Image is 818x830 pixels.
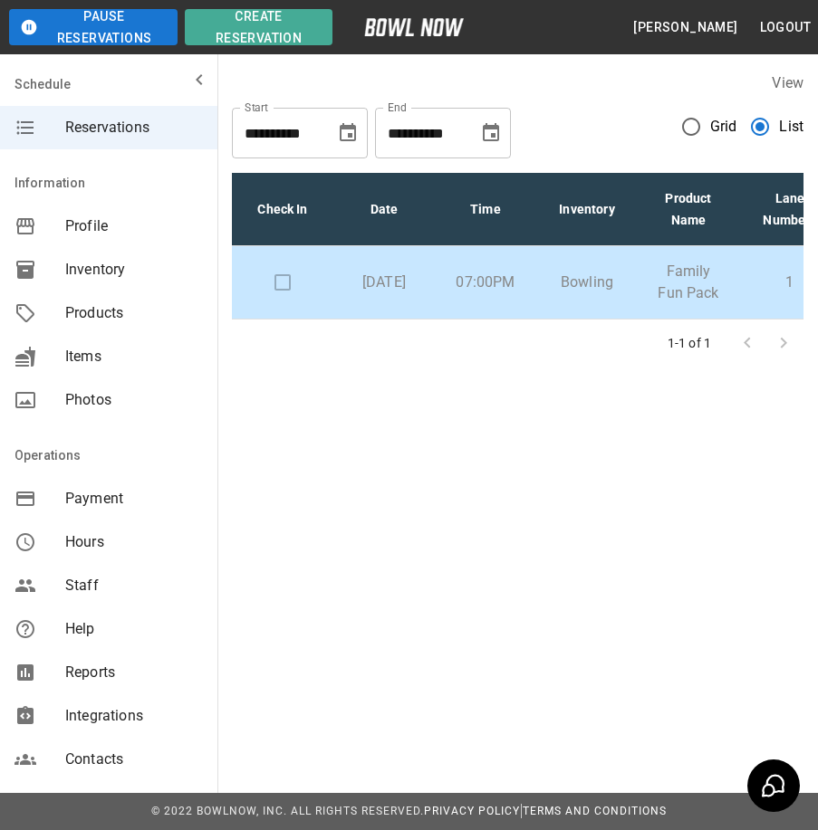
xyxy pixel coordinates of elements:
span: Hours [65,531,203,553]
span: © 2022 BowlNow, Inc. All Rights Reserved. [151,805,424,817]
span: Profile [65,215,203,237]
span: Grid [710,116,737,138]
button: Choose date, selected date is Aug 20, 2025 [330,115,366,151]
span: Items [65,346,203,367]
span: Reports [65,662,203,683]
p: Bowling [551,272,623,293]
span: Photos [65,389,203,411]
p: 1-1 of 1 [668,334,711,352]
a: Privacy Policy [424,805,520,817]
th: Check In [232,173,333,246]
button: [PERSON_NAME] [626,11,745,44]
button: Pause Reservations [9,9,178,45]
span: Payment [65,488,203,510]
th: Product Name [638,173,739,246]
img: logo [364,18,464,36]
button: Create Reservation [185,9,332,45]
p: 07:00PM [449,272,522,293]
span: List [779,116,804,138]
label: View [772,74,804,91]
p: [DATE] [348,272,420,293]
span: Reservations [65,117,203,138]
span: Products [65,302,203,324]
p: Family Fun Pack [652,261,725,304]
span: Staff [65,575,203,596]
th: Date [333,173,435,246]
span: Integrations [65,705,203,727]
button: Choose date, selected date is Sep 20, 2025 [473,115,509,151]
th: Time [435,173,536,246]
span: Help [65,618,203,640]
button: Logout [753,11,818,44]
span: Contacts [65,749,203,770]
a: Terms and Conditions [523,805,667,817]
span: Inventory [65,259,203,281]
th: Inventory [536,173,638,246]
